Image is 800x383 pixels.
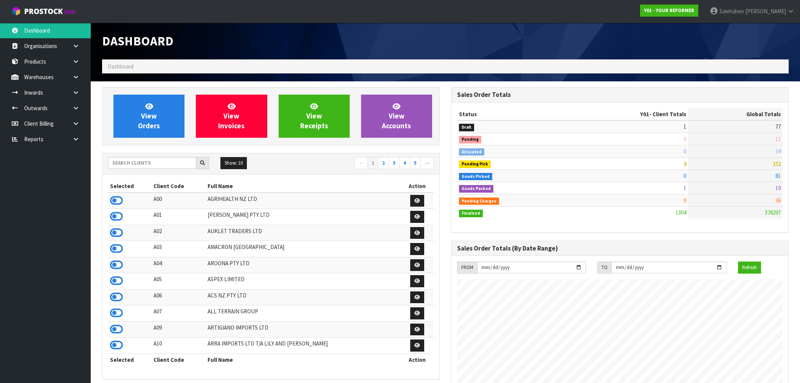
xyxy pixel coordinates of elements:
[220,157,247,169] button: Show: 10
[640,111,649,118] span: Y01
[765,209,781,216] span: 378297
[459,210,483,217] span: Finalised
[399,157,410,169] a: 4
[108,157,196,169] input: Search clients
[684,172,686,179] span: 0
[684,197,686,204] span: 9
[108,180,152,192] th: Selected
[457,108,565,120] th: Status
[684,184,686,191] span: 1
[11,6,21,16] img: cube-alt.png
[152,241,206,257] td: A03
[206,305,401,322] td: ALL TERRAIN GROUP
[684,123,686,130] span: 1
[457,262,477,274] div: FROM
[206,338,401,354] td: ARRA IMPORTS LTD T/A LILY AND [PERSON_NAME]
[108,63,133,70] span: Dashboard
[459,185,493,193] span: Goods Packed
[206,257,401,273] td: AROONA PTY LTD
[640,5,698,17] a: Y01 - YOUR REFORMER
[152,193,206,209] td: A00
[459,124,474,131] span: Draft
[206,353,401,366] th: Full Name
[152,225,206,241] td: A02
[773,160,781,167] span: 153
[775,135,781,143] span: 13
[378,157,389,169] a: 2
[775,148,781,155] span: 34
[719,8,744,15] span: Salehaben
[684,148,686,155] span: 0
[64,8,76,16] small: WMS
[459,198,499,205] span: Pending Charges
[206,209,401,225] td: [PERSON_NAME] PTY LTD
[775,184,781,191] span: 19
[152,257,206,273] td: A04
[688,108,783,120] th: Global Totals
[355,157,368,169] a: ←
[457,91,783,98] h3: Sales Order Totals
[108,353,152,366] th: Selected
[152,321,206,338] td: A09
[206,225,401,241] td: AUKLET TRADERS LTD
[300,102,328,130] span: View Receipts
[410,157,421,169] a: 5
[684,160,686,167] span: 9
[775,197,781,204] span: 36
[152,353,206,366] th: Client Code
[459,173,492,181] span: Goods Picked
[775,123,781,130] span: 77
[206,180,401,192] th: Full Name
[565,108,688,120] th: - Client Totals
[459,148,484,156] span: Allocated
[745,8,786,15] span: [PERSON_NAME]
[206,241,401,257] td: AMACRON [GEOGRAPHIC_DATA]
[420,157,434,169] a: →
[138,102,160,130] span: View Orders
[361,95,432,138] a: ViewAccounts
[102,33,174,49] span: Dashboard
[775,172,781,179] span: 81
[206,289,401,305] td: ACS NZ PTY LTD
[401,180,434,192] th: Action
[206,321,401,338] td: ARTIGIANO IMPORTS LTD
[279,95,350,138] a: ViewReceipts
[152,305,206,322] td: A07
[597,262,611,274] div: TO
[459,136,481,143] span: Pending
[206,193,401,209] td: AGRIHEALTH NZ LTD
[389,157,400,169] a: 3
[276,157,434,170] nav: Page navigation
[459,160,491,168] span: Pending Pick
[382,102,411,130] span: View Accounts
[152,338,206,354] td: A10
[457,245,783,252] h3: Sales Order Totals (By Date Range)
[113,95,184,138] a: ViewOrders
[152,273,206,290] td: A05
[152,289,206,305] td: A06
[206,273,401,290] td: ASPEX LIMITED
[367,157,378,169] a: 1
[684,135,686,143] span: 0
[738,262,761,274] button: Refresh
[644,7,694,14] strong: Y01 - YOUR REFORMER
[218,102,245,130] span: View Invoices
[196,95,267,138] a: ViewInvoices
[401,353,434,366] th: Action
[152,209,206,225] td: A01
[24,6,63,16] span: ProStock
[152,180,206,192] th: Client Code
[676,209,686,216] span: 1304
